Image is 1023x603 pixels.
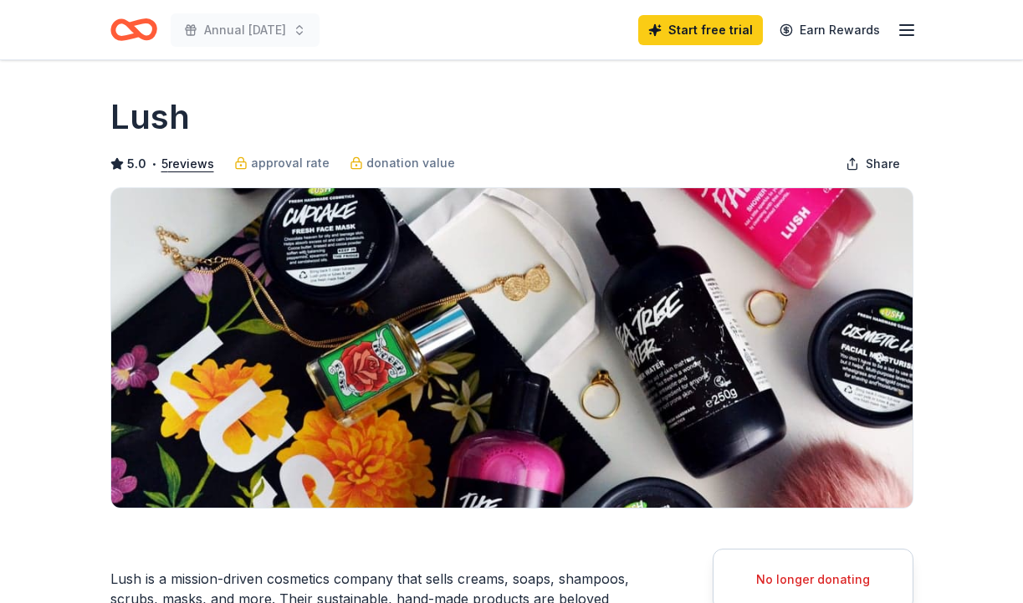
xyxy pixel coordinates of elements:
[832,147,913,181] button: Share
[110,94,190,141] h1: Lush
[161,154,214,174] button: 5reviews
[151,157,156,171] span: •
[770,15,890,45] a: Earn Rewards
[350,153,455,173] a: donation value
[366,153,455,173] span: donation value
[110,10,157,49] a: Home
[251,153,330,173] span: approval rate
[638,15,763,45] a: Start free trial
[734,570,893,590] div: No longer donating
[866,154,900,174] span: Share
[204,20,286,40] span: Annual [DATE]
[111,188,913,508] img: Image for Lush
[234,153,330,173] a: approval rate
[127,154,146,174] span: 5.0
[171,13,320,47] button: Annual [DATE]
